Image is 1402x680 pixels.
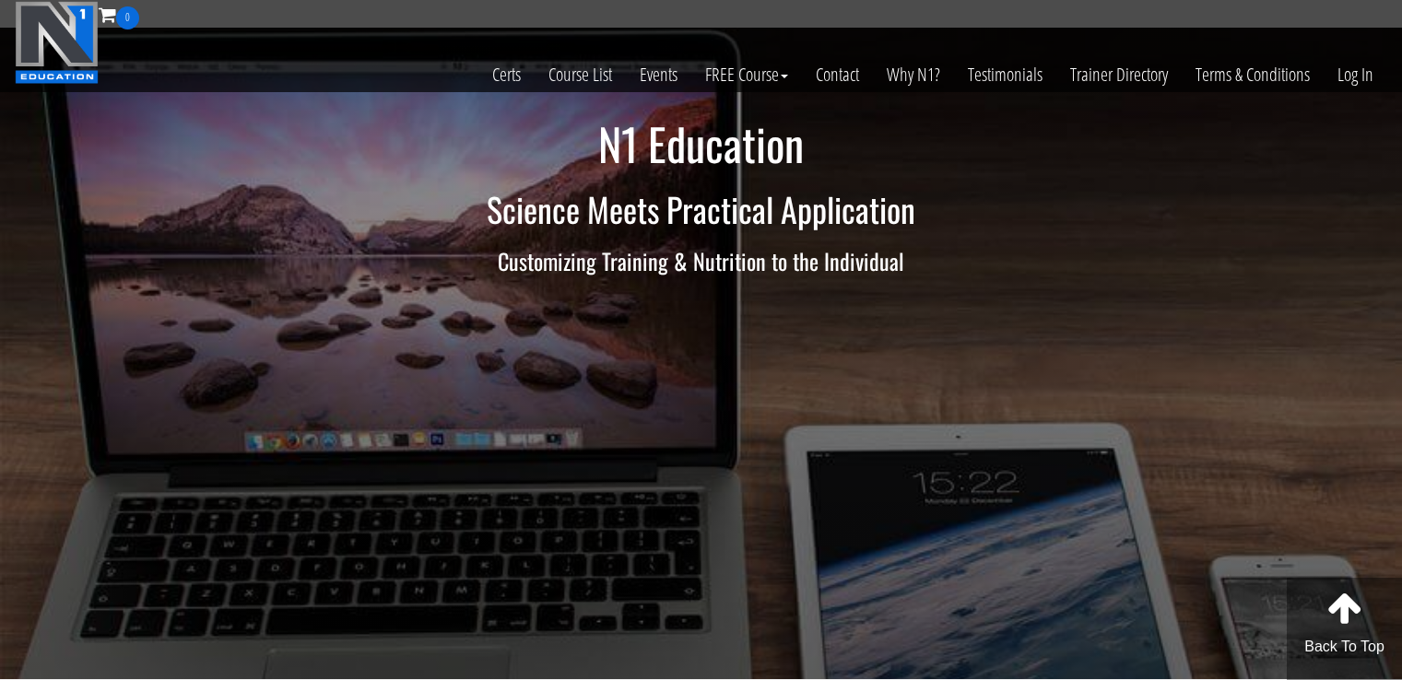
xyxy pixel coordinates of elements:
img: n1-education [15,1,99,84]
a: Course List [535,29,626,120]
a: Testimonials [954,29,1056,120]
a: Certs [478,29,535,120]
a: Log In [1324,29,1387,120]
a: 0 [99,2,139,27]
a: Terms & Conditions [1182,29,1324,120]
a: Trainer Directory [1056,29,1182,120]
h3: Customizing Training & Nutrition to the Individual [162,249,1241,273]
a: FREE Course [691,29,802,120]
span: 0 [116,6,139,29]
h2: Science Meets Practical Application [162,191,1241,228]
a: Why N1? [873,29,954,120]
a: Contact [802,29,873,120]
a: Events [626,29,691,120]
h1: N1 Education [162,120,1241,169]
